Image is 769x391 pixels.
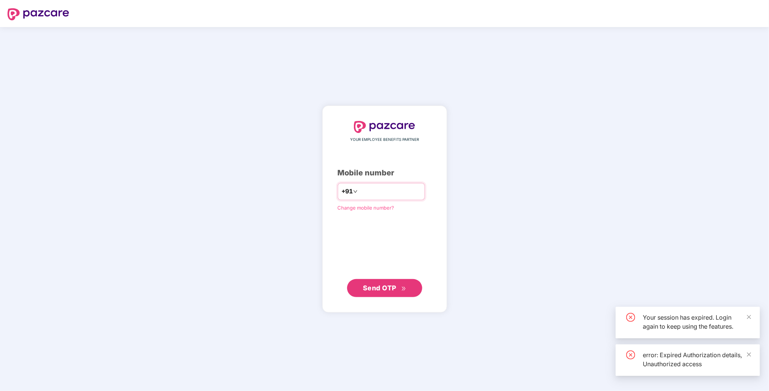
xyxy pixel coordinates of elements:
span: close-circle [626,313,635,322]
div: error: Expired Authorization details, Unauthorized access [643,350,751,368]
a: Change mobile number? [338,205,394,211]
span: YOUR EMPLOYEE BENEFITS PARTNER [350,137,419,143]
img: logo [354,121,415,133]
span: down [353,189,358,194]
span: close-circle [626,350,635,359]
span: close [746,352,752,357]
span: Send OTP [363,284,396,292]
span: close [746,314,752,320]
div: Mobile number [338,167,432,179]
span: +91 [342,187,353,196]
div: Your session has expired. Login again to keep using the features. [643,313,751,331]
span: double-right [401,286,406,291]
button: Send OTPdouble-right [347,279,422,297]
img: logo [8,8,69,20]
